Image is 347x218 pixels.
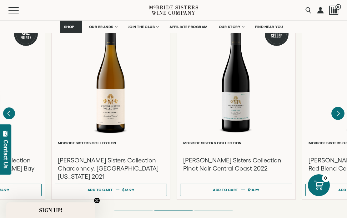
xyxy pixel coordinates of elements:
[331,107,344,120] button: Next
[251,21,287,33] a: FIND NEAR YOU
[122,188,134,192] span: $16.99
[255,25,283,29] span: FIND NEAR YOU
[8,7,31,13] button: Mobile Menu Trigger
[180,184,292,196] button: Add to cart $18.99
[169,25,208,29] span: AFFILIATE PROGRAM
[58,141,164,145] h6: McBride Sisters Collection
[248,188,259,192] span: $18.99
[183,141,289,145] h6: McBride Sisters Collection
[51,15,170,200] a: White McBride Sisters Collection Chardonnay, Central Coast California McBride Sisters Collection ...
[219,25,241,29] span: OUR STORY
[58,156,164,181] h3: [PERSON_NAME] Sisters Collection Chardonnay, [GEOGRAPHIC_DATA][US_STATE] 2021
[215,21,248,33] a: OUR STORY
[85,21,121,33] a: OUR BRANDS
[55,184,167,196] button: Add to cart $16.99
[88,185,113,194] div: Add to cart
[3,140,9,168] div: Contact Us
[89,25,113,29] span: OUR BRANDS
[177,15,296,200] a: Red Best Seller McBride Sisters Collection Central Coast Pinot Noir McBride Sisters Collection [P...
[6,202,95,218] div: SIGN UP!Close teaser
[64,25,75,29] span: SHOP
[124,21,163,33] a: JOIN THE CLUB
[94,197,100,204] button: Close teaser
[322,174,330,182] div: 0
[213,185,238,194] div: Add to cart
[128,25,155,29] span: JOIN THE CLUB
[3,107,15,119] button: Previous
[39,206,63,214] span: SIGN UP!
[60,21,82,33] a: SHOP
[335,4,341,10] span: 0
[165,21,212,33] a: AFFILIATE PROGRAM
[183,156,289,172] h3: [PERSON_NAME] Sisters Collection Pinot Noir Central Coast 2022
